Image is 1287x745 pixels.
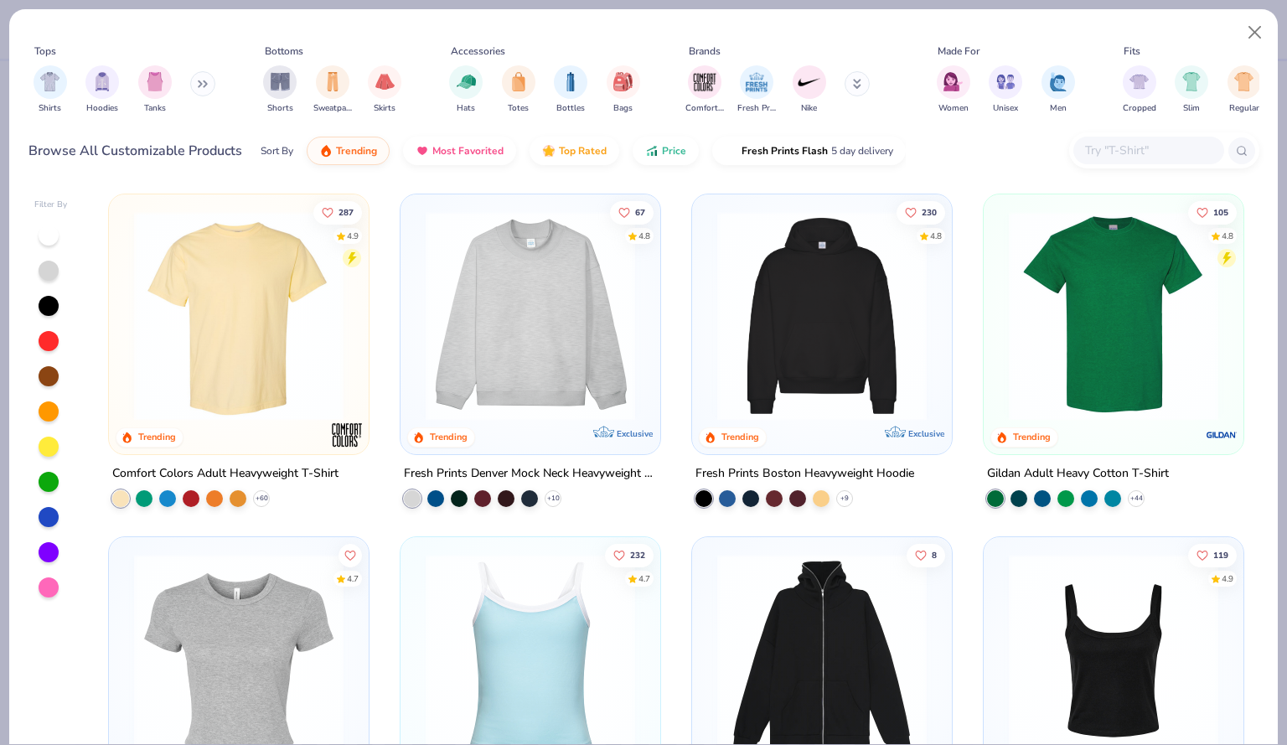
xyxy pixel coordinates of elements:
[1234,72,1253,91] img: Regular Image
[797,70,822,95] img: Nike Image
[86,102,118,115] span: Hoodies
[630,551,645,559] span: 232
[1188,200,1237,224] button: Like
[1123,102,1156,115] span: Cropped
[1041,65,1075,115] div: filter for Men
[307,137,390,165] button: Trending
[1000,211,1227,421] img: db319196-8705-402d-8b46-62aaa07ed94f
[638,230,650,242] div: 4.8
[554,65,587,115] div: filter for Bottles
[85,65,119,115] button: filter button
[138,65,172,115] div: filter for Tanks
[1129,494,1142,504] span: + 44
[39,102,61,115] span: Shirts
[416,144,429,158] img: most_fav.gif
[993,102,1018,115] span: Unisex
[559,144,607,158] span: Top Rated
[375,72,395,91] img: Skirts Image
[1229,102,1259,115] span: Regular
[605,543,654,567] button: Like
[643,211,870,421] img: a90f7c54-8796-4cb2-9d6e-4e9644cfe0fe
[709,211,935,421] img: 91acfc32-fd48-4d6b-bdad-a4c1a30ac3fc
[1182,72,1201,91] img: Slim Image
[451,44,505,59] div: Accessories
[922,208,937,216] span: 230
[368,65,401,115] button: filter button
[987,463,1169,484] div: Gildan Adult Heavy Cotton T-Shirt
[617,428,653,439] span: Exclusive
[93,72,111,91] img: Hoodies Image
[348,230,359,242] div: 4.9
[938,102,969,115] span: Women
[907,543,945,567] button: Like
[613,102,633,115] span: Bags
[323,72,342,91] img: Sweatpants Image
[336,144,377,158] span: Trending
[502,65,535,115] div: filter for Totes
[34,65,67,115] div: filter for Shirts
[1228,65,1261,115] div: filter for Regular
[635,208,645,216] span: 67
[314,200,363,224] button: Like
[263,65,297,115] div: filter for Shorts
[34,44,56,59] div: Tops
[989,65,1022,115] button: filter button
[744,70,769,95] img: Fresh Prints Image
[1204,418,1238,452] img: Gildan logo
[509,72,528,91] img: Totes Image
[348,572,359,585] div: 4.7
[737,65,776,115] div: filter for Fresh Prints
[403,137,516,165] button: Most Favorited
[1222,230,1233,242] div: 4.8
[126,211,352,421] img: 029b8af0-80e6-406f-9fdc-fdf898547912
[938,44,979,59] div: Made For
[261,143,293,158] div: Sort By
[685,65,724,115] div: filter for Comfort Colors
[1239,17,1271,49] button: Close
[368,65,401,115] div: filter for Skirts
[1123,65,1156,115] button: filter button
[695,463,914,484] div: Fresh Prints Boston Heavyweight Hoodie
[742,144,828,158] span: Fresh Prints Flash
[633,137,699,165] button: Price
[508,102,529,115] span: Totes
[1175,65,1208,115] div: filter for Slim
[937,65,970,115] button: filter button
[1228,65,1261,115] button: filter button
[40,72,59,91] img: Shirts Image
[138,65,172,115] button: filter button
[737,102,776,115] span: Fresh Prints
[112,463,339,484] div: Comfort Colors Adult Heavyweight T-Shirt
[319,144,333,158] img: trending.gif
[267,102,293,115] span: Shorts
[556,102,585,115] span: Bottles
[607,65,640,115] div: filter for Bags
[417,211,643,421] img: f5d85501-0dbb-4ee4-b115-c08fa3845d83
[1041,65,1075,115] button: filter button
[689,44,721,59] div: Brands
[932,551,937,559] span: 8
[330,418,364,452] img: Comfort Colors logo
[908,428,944,439] span: Exclusive
[638,572,650,585] div: 4.7
[937,65,970,115] div: filter for Women
[28,141,242,161] div: Browse All Customizable Products
[34,199,68,211] div: Filter By
[256,494,268,504] span: + 60
[831,142,893,161] span: 5 day delivery
[1129,72,1149,91] img: Cropped Image
[502,65,535,115] button: filter button
[1123,65,1156,115] div: filter for Cropped
[662,144,686,158] span: Price
[457,102,475,115] span: Hats
[339,543,363,567] button: Like
[457,72,476,91] img: Hats Image
[793,65,826,115] div: filter for Nike
[725,144,738,158] img: flash.gif
[934,211,1160,421] img: d4a37e75-5f2b-4aef-9a6e-23330c63bbc0
[801,102,817,115] span: Nike
[1175,65,1208,115] button: filter button
[339,208,354,216] span: 287
[793,65,826,115] button: filter button
[449,65,483,115] div: filter for Hats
